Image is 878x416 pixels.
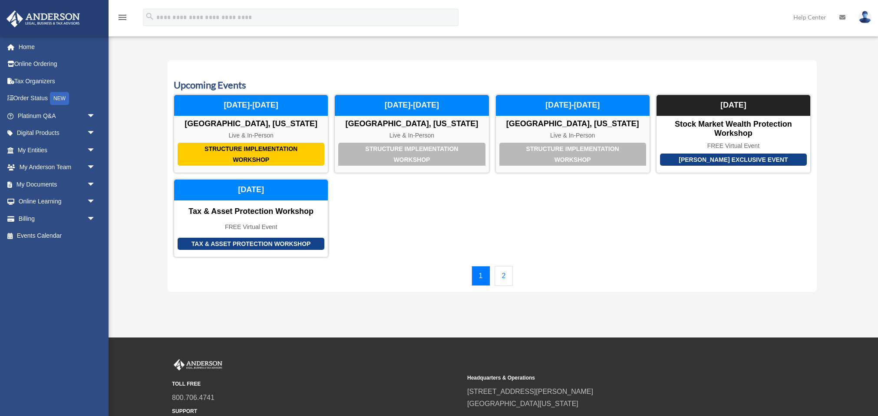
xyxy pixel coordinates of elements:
div: Tax & Asset Protection Workshop [174,207,328,216]
a: 2 [495,266,513,286]
h3: Upcoming Events [174,79,811,92]
img: Anderson Advisors Platinum Portal [4,10,83,27]
div: NEW [50,92,69,105]
a: Home [6,38,109,56]
a: Structure Implementation Workshop [GEOGRAPHIC_DATA], [US_STATE] Live & In-Person [DATE]-[DATE] [174,95,328,173]
div: [GEOGRAPHIC_DATA], [US_STATE] [174,119,328,129]
img: Anderson Advisors Platinum Portal [172,359,224,370]
span: arrow_drop_down [87,141,104,159]
img: User Pic [858,11,871,23]
div: [DATE]-[DATE] [496,95,650,116]
a: My Documentsarrow_drop_down [6,176,109,193]
div: Stock Market Wealth Protection Workshop [657,120,810,138]
span: arrow_drop_down [87,159,104,177]
div: [PERSON_NAME] Exclusive Event [660,154,807,166]
a: Tax Organizers [6,72,109,90]
a: 800.706.4741 [172,394,215,401]
a: Structure Implementation Workshop [GEOGRAPHIC_DATA], [US_STATE] Live & In-Person [DATE]-[DATE] [495,95,650,173]
small: Headquarters & Operations [467,373,756,383]
a: 1 [472,266,490,286]
a: Events Calendar [6,227,104,245]
span: arrow_drop_down [87,124,104,142]
a: Platinum Q&Aarrow_drop_down [6,107,109,124]
div: [GEOGRAPHIC_DATA], [US_STATE] [335,119,489,129]
div: FREE Virtual Event [174,223,328,231]
a: [STREET_ADDRESS][PERSON_NAME] [467,388,593,395]
i: search [145,12,155,21]
div: Live & In-Person [174,132,328,139]
div: [DATE] [174,180,328,200]
a: Online Learningarrow_drop_down [6,193,109,210]
div: Live & In-Person [496,132,650,139]
a: [GEOGRAPHIC_DATA][US_STATE] [467,400,578,407]
a: My Entitiesarrow_drop_down [6,141,109,159]
div: FREE Virtual Event [657,142,810,150]
a: Digital Productsarrow_drop_down [6,124,109,142]
small: SUPPORT [172,407,461,416]
span: arrow_drop_down [87,176,104,193]
span: arrow_drop_down [87,107,104,125]
span: arrow_drop_down [87,210,104,228]
div: Structure Implementation Workshop [338,143,485,166]
div: Structure Implementation Workshop [178,143,324,166]
i: menu [117,12,128,23]
div: Tax & Asset Protection Workshop [178,238,324,250]
a: Online Ordering [6,56,109,73]
a: Tax & Asset Protection Workshop Tax & Asset Protection Workshop FREE Virtual Event [DATE] [174,179,328,257]
div: Structure Implementation Workshop [499,143,646,166]
div: [GEOGRAPHIC_DATA], [US_STATE] [496,119,650,129]
a: [PERSON_NAME] Exclusive Event Stock Market Wealth Protection Workshop FREE Virtual Event [DATE] [656,95,811,173]
div: Live & In-Person [335,132,489,139]
div: [DATE]-[DATE] [335,95,489,116]
span: arrow_drop_down [87,193,104,211]
a: Structure Implementation Workshop [GEOGRAPHIC_DATA], [US_STATE] Live & In-Person [DATE]-[DATE] [334,95,489,173]
div: [DATE] [657,95,810,116]
a: menu [117,15,128,23]
a: My Anderson Teamarrow_drop_down [6,159,109,176]
a: Order StatusNEW [6,90,109,108]
a: Billingarrow_drop_down [6,210,109,227]
small: TOLL FREE [172,380,461,389]
div: [DATE]-[DATE] [174,95,328,116]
